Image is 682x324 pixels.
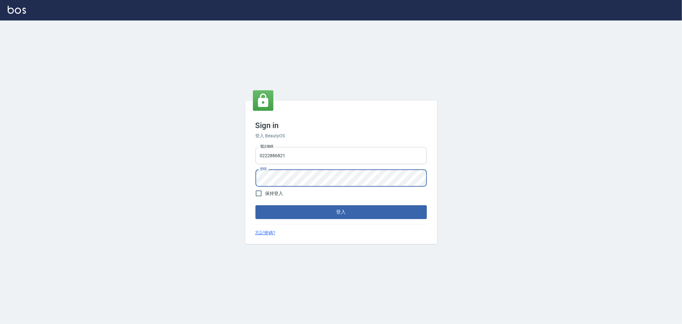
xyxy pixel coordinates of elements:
[255,121,427,130] h3: Sign in
[260,166,267,171] label: 密碼
[260,144,273,149] label: 電話號碼
[255,133,427,139] h6: 登入 BeautyOS
[8,6,26,14] img: Logo
[265,190,283,197] span: 保持登入
[255,205,427,219] button: 登入
[255,230,276,236] a: 忘記密碼?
